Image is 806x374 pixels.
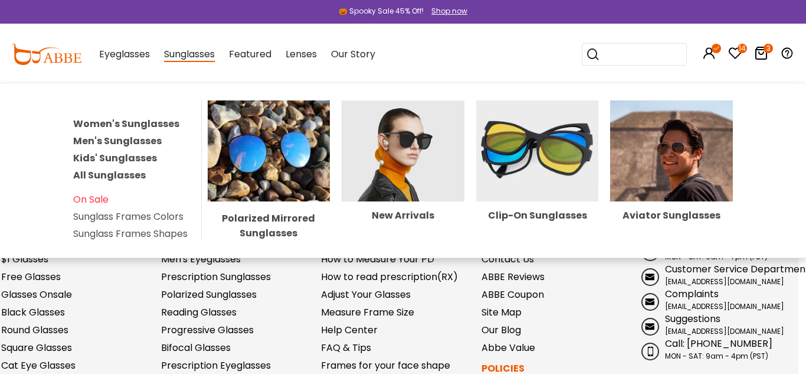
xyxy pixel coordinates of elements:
a: Our Blog [481,323,521,337]
img: New Arrivals [342,100,464,202]
a: Call: [PHONE_NUMBER] MON - SAT: 9am - 4pm (PST) [641,337,789,362]
span: MON - SAT: 9am - 4pm (PST) [665,351,768,361]
a: Free Glasses [1,270,61,284]
a: Men's Sunglasses [73,134,162,148]
a: Bifocal Glasses [161,341,231,355]
a: $1 Glasses [1,252,48,266]
div: Shop now [431,6,467,17]
div: Aviator Sunglasses [610,211,733,220]
i: 3 [764,44,773,53]
span: Suggestions [665,312,720,326]
span: [EMAIL_ADDRESS][DOMAIN_NAME] [665,301,784,311]
span: Complaints [665,287,719,301]
a: On Sale [73,193,109,206]
span: Sunglasses [164,47,215,62]
a: All Sunglasses [73,168,146,182]
a: Contact Us [481,252,534,266]
a: Round Glasses [1,323,68,337]
a: Black Glasses [1,305,65,319]
a: Adjust Your Glasses [321,288,411,301]
a: Aviator Sunglasses [610,144,733,220]
div: Clip-On Sunglasses [476,211,599,220]
a: Abbe Value [481,341,535,355]
a: Frames for your face shape [321,359,450,372]
a: Cat Eye Glasses [1,359,76,372]
a: Customer Service Department [EMAIL_ADDRESS][DOMAIN_NAME] [641,262,789,287]
a: New Arrivals [342,144,464,220]
a: Complaints [EMAIL_ADDRESS][DOMAIN_NAME] [641,287,789,312]
a: Shop now [425,6,467,16]
a: ABBE Reviews [481,270,545,284]
a: Women's Sunglasses [73,117,179,131]
a: Men's Eyeglasses [161,252,241,266]
span: Featured [229,47,271,61]
a: 3 [754,48,768,62]
img: Polarized Mirrored [208,100,330,202]
a: Suggestions [EMAIL_ADDRESS][DOMAIN_NAME] [641,312,789,337]
span: Lenses [286,47,317,61]
a: 14 [728,48,742,62]
span: Eyeglasses [99,47,150,61]
a: Progressive Glasses [161,323,254,337]
a: Reading Glasses [161,305,237,319]
a: Kids' Sunglasses [73,151,157,165]
a: Polarized Mirrored Sunglasses [208,144,330,240]
a: Polarized Sunglasses [161,288,257,301]
div: Polarized Mirrored Sunglasses [208,211,330,240]
a: Site Map [481,305,522,319]
i: 14 [738,44,747,53]
img: abbeglasses.com [12,44,81,65]
a: Square Glasses [1,341,72,355]
span: [EMAIL_ADDRESS][DOMAIN_NAME] [665,277,784,287]
div: 🎃 Spooky Sale 45% Off! [339,6,424,17]
a: Measure Frame Size [321,305,414,319]
a: Clip-On Sunglasses [476,144,599,220]
span: [EMAIL_ADDRESS][DOMAIN_NAME] [665,326,784,336]
a: How to Measure Your PD [321,252,434,266]
a: Sunglass Frames Shapes [73,227,188,240]
a: Sunglass Frames Colors [73,210,184,223]
a: Prescription Sunglasses [161,270,271,284]
img: Clip-On Sunglasses [476,100,599,202]
a: How to read prescription(RX) [321,270,458,284]
img: Aviator Sunglasses [610,100,733,202]
span: Our Story [331,47,375,61]
a: Glasses Onsale [1,288,72,301]
a: Help Center [321,323,378,337]
div: New Arrivals [342,211,464,220]
a: FAQ & Tips [321,341,371,355]
a: Prescription Eyeglasses [161,359,271,372]
span: Call: [PHONE_NUMBER] [665,337,772,350]
a: ABBE Coupon [481,288,544,301]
